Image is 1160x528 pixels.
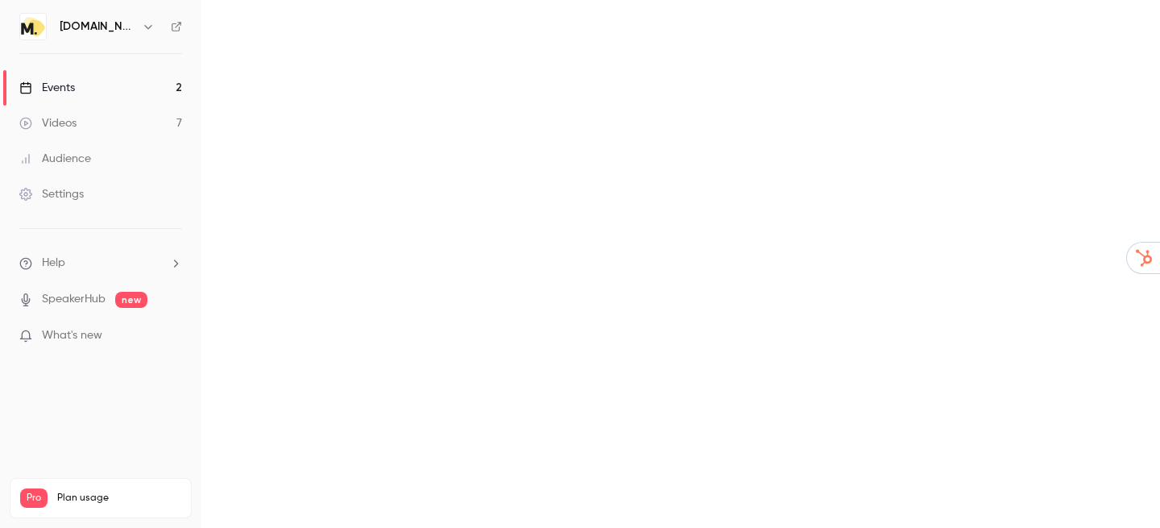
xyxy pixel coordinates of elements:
[163,329,182,343] iframe: Noticeable Trigger
[20,14,46,39] img: moka.care
[42,327,102,344] span: What's new
[57,492,181,505] span: Plan usage
[19,151,91,167] div: Audience
[19,115,77,131] div: Videos
[19,186,84,202] div: Settings
[42,255,65,272] span: Help
[19,80,75,96] div: Events
[60,19,135,35] h6: [DOMAIN_NAME]
[42,291,106,308] a: SpeakerHub
[19,255,182,272] li: help-dropdown-opener
[115,292,147,308] span: new
[20,489,48,508] span: Pro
